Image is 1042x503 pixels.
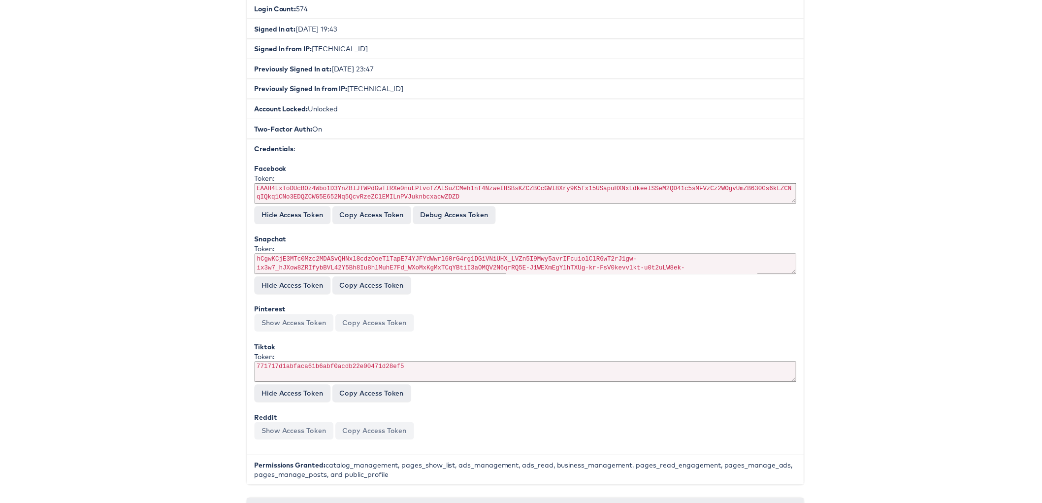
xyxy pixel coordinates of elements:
[245,140,806,459] li: :
[252,208,329,226] button: Hide Access Token
[412,208,495,226] a: Debug Access Token
[252,175,799,208] div: Token:
[252,45,310,54] b: Signed In from IP:
[252,4,294,13] b: Login Count:
[252,236,285,245] b: Snapchat
[252,246,799,279] div: Token:
[252,146,292,155] b: Credentials
[252,65,330,74] b: Previously Signed In at:
[252,355,799,388] div: Token:
[245,120,806,140] li: On
[245,59,806,80] li: [DATE] 23:47
[331,208,410,226] button: Copy Access Token
[252,426,332,443] button: Show Access Token
[252,416,275,425] b: Reddit
[245,39,806,60] li: [TECHNICAL_ID]
[252,166,285,174] b: Facebook
[252,85,346,94] b: Previously Signed In from IP:
[252,345,273,354] b: Tiktok
[252,126,311,134] b: Two-Factor Auth:
[252,105,306,114] b: Account Locked:
[334,426,413,443] button: Copy Access Token
[334,317,413,335] button: Copy Access Token
[252,279,329,297] button: Hide Access Token
[252,317,332,335] button: Show Access Token
[252,307,284,316] b: Pinterest
[245,100,806,120] li: Unlocked
[245,79,806,100] li: [TECHNICAL_ID]
[331,388,410,405] button: Copy Access Token
[245,19,806,39] li: [DATE] 19:43
[331,279,410,297] button: Copy Access Token
[252,388,329,405] button: Hide Access Token
[252,25,294,34] b: Signed In at:
[252,465,324,473] b: Permissions Granted:
[245,459,806,489] li: catalog_management, pages_show_list, ads_management, ads_read, business_management, pages_read_en...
